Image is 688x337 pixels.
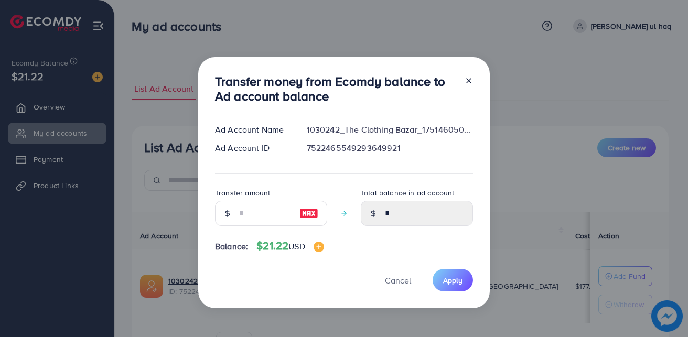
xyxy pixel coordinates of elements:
label: Transfer amount [215,188,270,198]
div: Ad Account Name [207,124,298,136]
h3: Transfer money from Ecomdy balance to Ad account balance [215,74,456,104]
span: USD [288,241,305,252]
div: 1030242_The Clothing Bazar_1751460503875 [298,124,481,136]
button: Cancel [372,269,424,291]
div: 7522465549293649921 [298,142,481,154]
span: Apply [443,275,463,286]
label: Total balance in ad account [361,188,454,198]
div: Ad Account ID [207,142,298,154]
span: Balance: [215,241,248,253]
button: Apply [433,269,473,291]
h4: $21.22 [256,240,324,253]
span: Cancel [385,275,411,286]
img: image [299,207,318,220]
img: image [314,242,324,252]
